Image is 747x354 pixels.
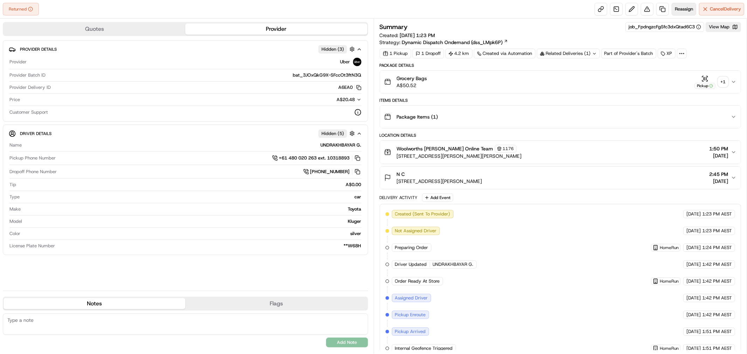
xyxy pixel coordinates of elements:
div: Kluger [25,218,361,225]
span: 1176 [503,146,514,151]
span: Pickup Enroute [395,312,426,318]
a: +61 480 020 263 ext. 10318893 [272,154,361,162]
div: UNDRAKHBAYAR G. [25,142,361,148]
button: CancelDelivery [699,3,744,15]
span: [DATE] [686,211,701,217]
span: UNDRAKHBAYAR G. [433,261,473,268]
div: Strategy: [380,39,508,46]
div: 📗 [7,102,13,108]
span: HomeRun [660,278,679,284]
div: Related Deliveries (1) [537,49,600,58]
span: Provider [9,59,27,65]
span: +61 480 020 263 ext. 10318893 [279,155,350,161]
span: Grocery Bags [397,75,427,82]
a: 💻API Documentation [56,99,115,111]
span: Type [9,194,20,200]
span: A$20.48 [337,97,355,102]
button: Quotes [4,23,185,35]
button: Package Items (1) [380,106,741,128]
span: Driver Updated [395,261,427,268]
span: API Documentation [66,101,112,108]
button: Woolworths [PERSON_NAME] Online Team1176[STREET_ADDRESS][PERSON_NAME][PERSON_NAME]1:50 PM[DATE] [380,141,741,164]
div: Location Details [380,133,741,138]
span: Preparing Order [395,245,428,251]
button: Flags [185,298,367,309]
span: 1:23 PM AEST [702,228,732,234]
span: Tip [9,182,16,188]
span: [STREET_ADDRESS][PERSON_NAME] [397,178,482,185]
span: 1:23 PM AEST [702,211,732,217]
span: Make [9,206,21,212]
div: Items Details [380,98,741,103]
span: 2:45 PM [709,171,728,178]
span: 1:51 PM AEST [702,345,732,352]
span: Driver Details [20,131,51,136]
span: [DATE] [686,312,701,318]
span: Color [9,231,20,237]
span: Not Assigned Driver [395,228,437,234]
button: Hidden (5) [318,129,357,138]
div: Pickup [694,83,715,89]
a: Created via Automation [474,49,535,58]
button: A$20.48 [300,97,361,103]
input: Got a question? Start typing here... [18,45,126,52]
span: Hidden ( 3 ) [321,46,344,52]
button: Add Event [422,193,453,202]
span: [DATE] [709,178,728,185]
span: [DATE] [686,228,701,234]
span: HomeRun [660,245,679,250]
span: Assigned Driver [395,295,428,301]
div: silver [23,231,361,237]
div: 1 Pickup [380,49,411,58]
span: Dropoff Phone Number [9,169,57,175]
button: Grocery BagsA$50.52Pickup+1 [380,71,741,93]
div: car [22,194,361,200]
div: 4.2 km [445,49,472,58]
span: Cancel Delivery [710,6,741,12]
button: Pickup+1 [694,75,728,89]
span: [DATE] [686,278,701,284]
span: [DATE] [709,152,728,159]
span: Pylon [70,119,85,124]
div: + 1 [718,77,728,87]
button: A6EA0 [339,84,361,91]
div: We're available if you need us! [24,74,89,79]
button: Start new chat [119,69,127,77]
span: Woolworths [PERSON_NAME] Online Team [397,145,493,152]
span: A$50.52 [397,82,427,89]
div: Start new chat [24,67,115,74]
span: Reassign [675,6,693,12]
div: Delivery Activity [380,195,418,200]
span: [DATE] [686,295,701,301]
span: 1:51 PM AEST [702,328,732,335]
button: Reassign [672,3,696,15]
button: Hidden (3) [318,45,357,54]
span: 1:42 PM AEST [702,295,732,301]
div: XP [658,49,676,58]
img: 1736555255976-a54dd68f-1ca7-489b-9aae-adbdc363a1c4 [7,67,20,79]
span: Dynamic Dispatch Ondemand (dss_LMpk6P) [402,39,503,46]
span: Name [9,142,22,148]
div: Toyota [23,206,361,212]
span: [DATE] [686,328,701,335]
div: 💻 [59,102,65,108]
span: Price [9,97,20,103]
span: [DATE] 1:23 PM [400,32,435,38]
span: Pickup Phone Number [9,155,56,161]
a: 📗Knowledge Base [4,99,56,111]
button: Returned [3,3,39,15]
span: Provider Delivery ID [9,84,51,91]
span: Order Ready At Store [395,278,440,284]
div: 1 Dropoff [413,49,444,58]
span: Hidden ( 5 ) [321,130,344,137]
a: [PHONE_NUMBER] [303,168,361,176]
span: [PHONE_NUMBER] [310,169,350,175]
span: Provider Details [20,47,57,52]
span: Internal Geofence Triggered [395,345,453,352]
span: Package Items ( 1 ) [397,113,438,120]
span: Created: [380,32,435,39]
div: job_FpdngzcFgSfc3dxQtad6C3 [629,24,701,30]
button: Pickup [694,75,715,89]
span: [STREET_ADDRESS][PERSON_NAME][PERSON_NAME] [397,153,522,160]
